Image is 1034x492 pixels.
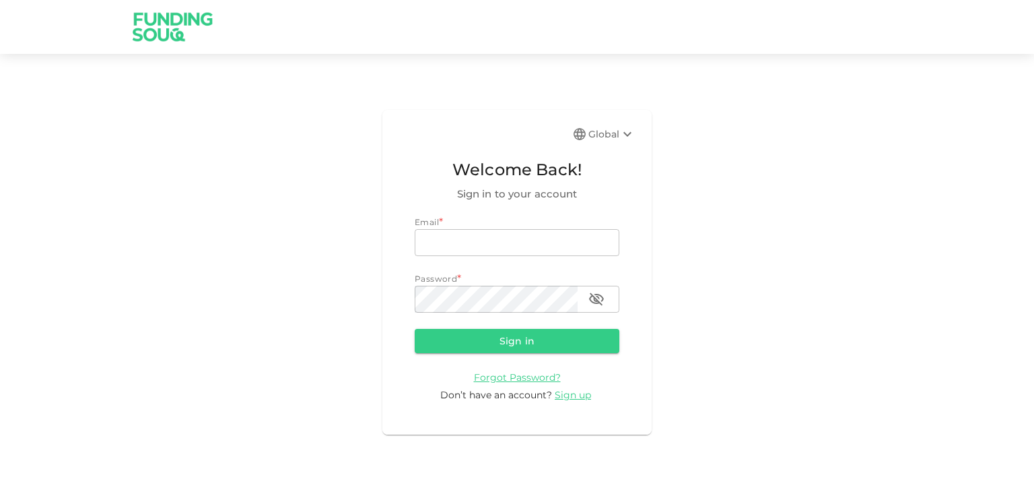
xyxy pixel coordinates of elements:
[415,329,619,353] button: Sign in
[415,217,439,227] span: Email
[415,229,619,256] input: email
[440,389,552,401] span: Don’t have an account?
[555,389,591,401] span: Sign up
[415,157,619,183] span: Welcome Back!
[474,371,561,383] a: Forgot Password?
[415,286,578,313] input: password
[588,126,635,142] div: Global
[415,186,619,202] span: Sign in to your account
[415,274,457,284] span: Password
[474,371,561,383] span: Forgot Password?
